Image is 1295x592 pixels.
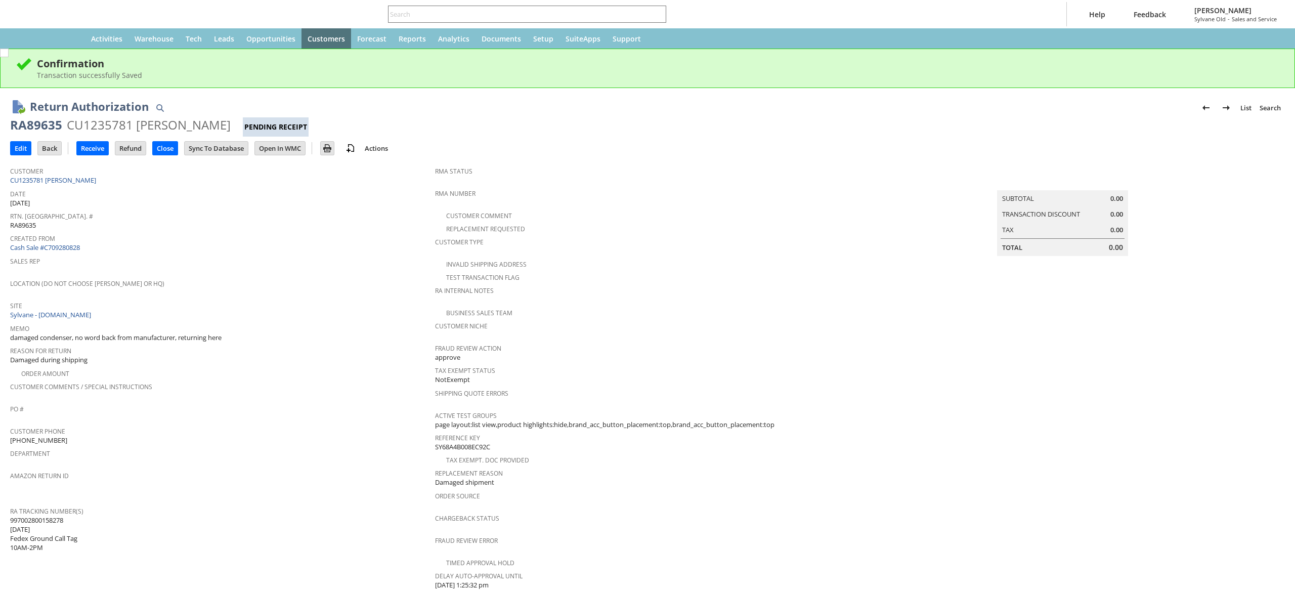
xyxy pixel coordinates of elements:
[10,405,24,413] a: PO #
[36,28,61,49] div: Shortcuts
[255,142,305,155] input: Open In WMC
[1256,100,1285,116] a: Search
[438,34,469,44] span: Analytics
[1002,225,1014,234] a: Tax
[344,142,357,154] img: add-record.svg
[435,411,497,420] a: Active Test Groups
[10,516,77,553] span: 997002800158278 [DATE] Fedex Ground Call Tag 10AM-2PM
[435,434,480,442] a: Reference Key
[361,144,392,153] a: Actions
[1236,100,1256,116] a: List
[153,142,178,155] input: Close
[432,28,476,49] a: Analytics
[435,353,460,362] span: approve
[214,34,234,44] span: Leads
[180,28,208,49] a: Tech
[446,212,512,220] a: Customer Comment
[446,273,520,282] a: Test Transaction Flag
[321,142,333,154] img: Print
[10,436,67,445] span: [PHONE_NUMBER]
[435,189,476,198] a: RMA Number
[10,176,99,185] a: CU1235781 [PERSON_NAME]
[613,34,641,44] span: Support
[527,28,559,49] a: Setup
[85,28,128,49] a: Activities
[10,383,152,391] a: Customer Comments / Special Instructions
[476,28,527,49] a: Documents
[435,492,480,500] a: Order Source
[243,117,309,137] div: Pending Receipt
[435,420,774,430] span: page layout:list view,product highlights:hide,brand_acc_button_placement:top,brand_acc_button_pla...
[135,34,174,44] span: Warehouse
[186,34,202,44] span: Tech
[1089,10,1105,19] span: Help
[607,28,647,49] a: Support
[435,344,501,353] a: Fraud Review Action
[1194,15,1226,23] span: Sylvane Old
[446,559,514,567] a: Timed Approval Hold
[42,32,55,45] svg: Shortcuts
[435,238,484,246] a: Customer Type
[435,580,489,590] span: [DATE] 1:25:32 pm
[77,142,108,155] input: Receive
[37,70,1279,80] div: Transaction successfully Saved
[393,28,432,49] a: Reports
[67,32,79,45] svg: Home
[435,514,499,523] a: Chargeback Status
[10,472,69,480] a: Amazon Return ID
[1002,243,1022,252] a: Total
[38,142,61,155] input: Back
[12,28,36,49] a: Recent Records
[652,8,664,20] svg: Search
[301,28,351,49] a: Customers
[10,279,164,288] a: Location (Do Not Choose [PERSON_NAME] or HQ)
[566,34,600,44] span: SuiteApps
[435,572,523,580] a: Delay Auto-Approval Until
[446,309,512,317] a: Business Sales Team
[10,221,36,230] span: RA89635
[30,98,149,115] h1: Return Authorization
[435,167,472,176] a: RMA Status
[10,355,88,365] span: Damaged during shipping
[997,174,1128,190] caption: Summary
[67,117,231,133] div: CU1235781 [PERSON_NAME]
[1232,15,1277,23] span: Sales and Service
[10,310,94,319] a: Sylvane - [DOMAIN_NAME]
[435,469,503,478] a: Replacement reason
[446,260,527,269] a: Invalid Shipping Address
[10,257,40,266] a: Sales Rep
[533,34,553,44] span: Setup
[1228,15,1230,23] span: -
[18,32,30,45] svg: Recent Records
[10,198,30,208] span: [DATE]
[10,507,83,516] a: RA Tracking Number(s)
[61,28,85,49] a: Home
[21,369,69,378] a: Order Amount
[128,28,180,49] a: Warehouse
[351,28,393,49] a: Forecast
[10,190,26,198] a: Date
[1002,194,1034,203] a: Subtotal
[154,102,166,114] img: Quick Find
[185,142,248,155] input: Sync To Database
[240,28,301,49] a: Opportunities
[559,28,607,49] a: SuiteApps
[446,225,525,233] a: Replacement Requested
[37,57,1279,70] div: Confirmation
[115,142,146,155] input: Refund
[10,234,55,243] a: Created From
[1109,242,1123,252] span: 0.00
[388,8,652,20] input: Search
[10,427,65,436] a: Customer Phone
[435,375,470,385] span: NotExempt
[91,34,122,44] span: Activities
[1110,194,1123,203] span: 0.00
[435,286,494,295] a: RA Internal Notes
[10,449,50,458] a: Department
[246,34,295,44] span: Opportunities
[435,366,495,375] a: Tax Exempt Status
[435,322,488,330] a: Customer Niche
[10,302,22,310] a: Site
[399,34,426,44] span: Reports
[10,117,62,133] div: RA89635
